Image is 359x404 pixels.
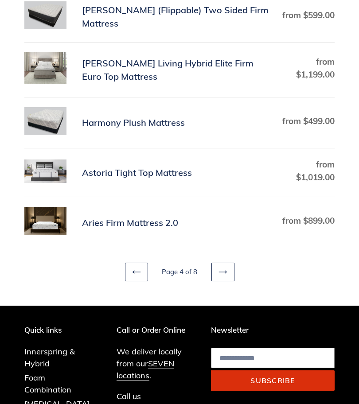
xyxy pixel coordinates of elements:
[24,107,335,139] a: Harmony Plush Mattress
[150,267,210,277] li: Page 4 of 8
[117,346,198,381] p: We deliver locally from our .
[24,207,335,238] a: Aries Firm Mattress 2.0
[211,348,335,368] input: Email address
[24,52,335,87] a: Scott Living Hybrid Elite Firm Euro Top Mattress
[24,326,103,334] p: Quick links
[24,346,75,369] a: Innerspring & Hybrid
[24,1,335,33] a: Del Ray (Flippable) Two Sided Firm Mattress
[250,376,295,385] span: Subscribe
[211,370,335,391] button: Subscribe
[117,326,198,334] p: Call or Order Online
[24,158,335,187] a: Astoria Tight Top Mattress
[24,373,71,395] a: Foam Combination
[211,326,335,334] p: Newsletter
